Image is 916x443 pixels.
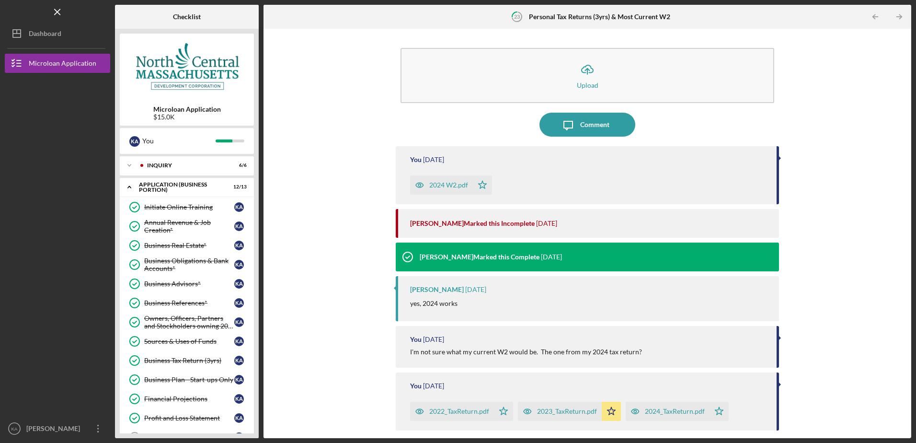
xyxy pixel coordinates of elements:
[153,105,221,113] b: Microloan Application
[144,219,234,234] div: Annual Revenue & Job Creation*
[125,332,249,351] a: Sources & Uses of FundsKA
[234,260,244,269] div: K A
[234,432,244,442] div: K A
[234,317,244,327] div: K A
[5,24,110,43] button: Dashboard
[410,348,642,356] div: I'm not sure what my current W2 would be. The one from my 2024 tax return?
[125,293,249,313] a: Business References*KA
[144,257,234,272] div: Business Obligations & Bank Accounts*
[423,336,444,343] time: 2025-09-03 17:59
[11,426,18,431] text: KA
[29,24,61,46] div: Dashboard
[626,402,729,421] button: 2024_TaxReturn.pdf
[142,133,216,149] div: You
[144,376,234,384] div: Business Plan - Start-ups Only
[229,163,247,168] div: 6 / 6
[401,48,774,103] button: Upload
[423,382,444,390] time: 2025-09-03 17:57
[410,286,464,293] div: [PERSON_NAME]
[125,370,249,389] a: Business Plan - Start-ups OnlyKA
[153,113,221,121] div: $15.0K
[234,394,244,404] div: K A
[120,38,254,96] img: Product logo
[465,286,486,293] time: 2025-09-12 14:55
[144,357,234,364] div: Business Tax Return (3yrs)
[173,13,201,21] b: Checklist
[234,221,244,231] div: K A
[234,337,244,346] div: K A
[24,419,86,441] div: [PERSON_NAME]
[125,408,249,428] a: Profit and Loss StatementKA
[410,298,458,309] p: yes, 2024 works
[125,217,249,236] a: Annual Revenue & Job Creation*KA
[234,298,244,308] div: K A
[539,113,635,137] button: Comment
[5,54,110,73] button: Microloan Application
[144,414,234,422] div: Profit and Loss Statement
[125,255,249,274] a: Business Obligations & Bank Accounts*KA
[125,351,249,370] a: Business Tax Return (3yrs)KA
[125,389,249,408] a: Financial ProjectionsKA
[144,242,234,249] div: Business Real Estate*
[234,279,244,289] div: K A
[234,375,244,385] div: K A
[536,220,557,227] time: 2025-09-12 15:00
[580,113,609,137] div: Comment
[125,198,249,217] a: Initiate Online TrainingKA
[429,181,468,189] div: 2024 W2.pdf
[144,280,234,288] div: Business Advisors*
[410,220,535,227] div: [PERSON_NAME] Marked this Incomplete
[144,203,234,211] div: Initiate Online Training
[234,356,244,365] div: K A
[234,413,244,423] div: K A
[144,315,234,330] div: Owners, Officers, Partners and Stockholders owning 20% or more*
[423,156,444,163] time: 2025-09-12 16:23
[518,402,621,421] button: 2023_TaxReturn.pdf
[410,402,513,421] button: 2022_TaxReturn.pdf
[125,274,249,293] a: Business Advisors*KA
[144,395,234,403] div: Financial Projections
[125,313,249,332] a: Owners, Officers, Partners and Stockholders owning 20% or more*KA
[429,408,489,415] div: 2022_TaxReturn.pdf
[410,336,422,343] div: You
[29,54,96,75] div: Microloan Application
[410,382,422,390] div: You
[229,184,247,190] div: 12 / 13
[147,163,223,168] div: INQUIRY
[234,241,244,250] div: K A
[144,299,234,307] div: Business References*
[541,253,562,261] time: 2025-09-12 15:00
[529,13,670,21] b: Personal Tax Returns (3yrs) & Most Current W2
[139,182,223,193] div: APPLICATION (BUSINESS PORTION)
[5,419,110,438] button: KA[PERSON_NAME]
[420,253,539,261] div: [PERSON_NAME] Marked this Complete
[125,236,249,255] a: Business Real Estate*KA
[410,156,422,163] div: You
[144,338,234,345] div: Sources & Uses of Funds
[129,136,140,147] div: K A
[577,82,598,89] div: Upload
[410,175,492,195] button: 2024 W2.pdf
[537,408,597,415] div: 2023_TaxReturn.pdf
[514,13,520,20] tspan: 23
[645,408,705,415] div: 2024_TaxReturn.pdf
[234,202,244,212] div: K A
